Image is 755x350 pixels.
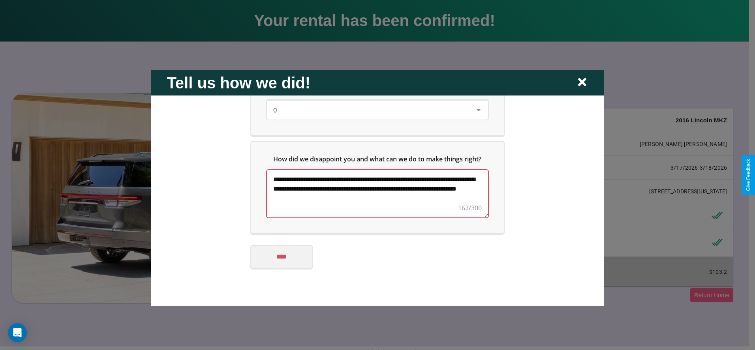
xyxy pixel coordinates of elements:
[267,100,488,119] div: On a scale from 0 to 10, how likely are you to recommend us to a friend or family member?
[251,62,504,135] div: On a scale from 0 to 10, how likely are you to recommend us to a friend or family member?
[274,154,482,163] span: How did we disappoint you and what can we do to make things right?
[273,105,277,114] span: 0
[458,203,482,212] div: 162/300
[746,159,751,191] div: Give Feedback
[167,74,310,92] h2: Tell us how we did!
[8,323,27,342] div: Open Intercom Messenger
